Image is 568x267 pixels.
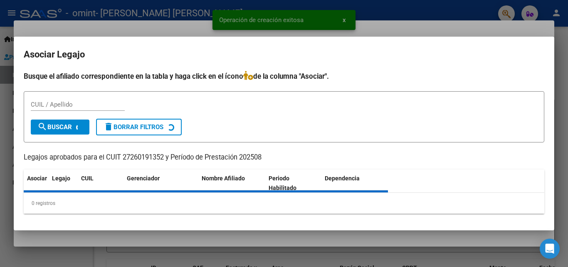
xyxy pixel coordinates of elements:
[104,123,163,131] span: Borrar Filtros
[127,175,160,182] span: Gerenciador
[81,175,94,182] span: CUIL
[202,175,245,182] span: Nombre Afiliado
[31,120,89,135] button: Buscar
[37,123,72,131] span: Buscar
[37,122,47,132] mat-icon: search
[24,170,49,197] datatable-header-cell: Asociar
[24,71,544,82] h4: Busque el afiliado correspondiente en la tabla y haga click en el ícono de la columna "Asociar".
[325,175,360,182] span: Dependencia
[96,119,182,135] button: Borrar Filtros
[27,175,47,182] span: Asociar
[52,175,70,182] span: Legajo
[540,239,560,259] div: Open Intercom Messenger
[265,170,321,197] datatable-header-cell: Periodo Habilitado
[123,170,198,197] datatable-header-cell: Gerenciador
[321,170,388,197] datatable-header-cell: Dependencia
[24,47,544,62] h2: Asociar Legajo
[24,193,544,214] div: 0 registros
[198,170,265,197] datatable-header-cell: Nombre Afiliado
[269,175,296,191] span: Periodo Habilitado
[104,122,114,132] mat-icon: delete
[78,170,123,197] datatable-header-cell: CUIL
[49,170,78,197] datatable-header-cell: Legajo
[24,152,544,163] p: Legajos aprobados para el CUIT 27260191352 y Período de Prestación 202508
